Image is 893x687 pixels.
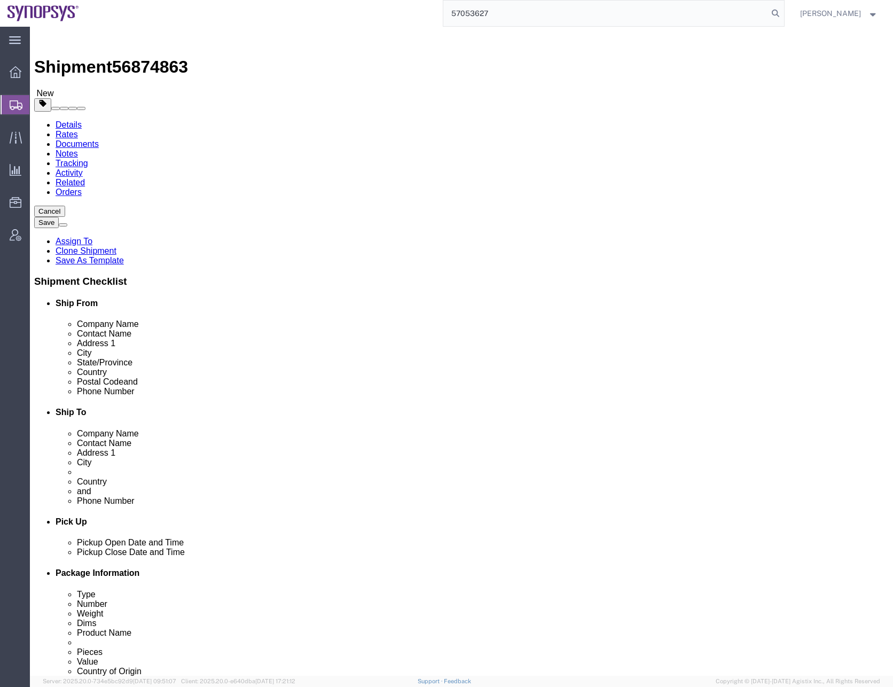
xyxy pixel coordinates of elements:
span: [DATE] 17:21:12 [255,678,295,684]
input: Search for shipment number, reference number [443,1,768,26]
a: Support [418,678,444,684]
span: Rafael Chacon [800,7,861,19]
span: Copyright © [DATE]-[DATE] Agistix Inc., All Rights Reserved [716,677,880,686]
span: Server: 2025.20.0-734e5bc92d9 [43,678,176,684]
span: [DATE] 09:51:07 [133,678,176,684]
span: Client: 2025.20.0-e640dba [181,678,295,684]
iframe: FS Legacy Container [30,27,893,676]
a: Feedback [444,678,471,684]
img: logo [7,5,79,21]
button: [PERSON_NAME] [800,7,879,20]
